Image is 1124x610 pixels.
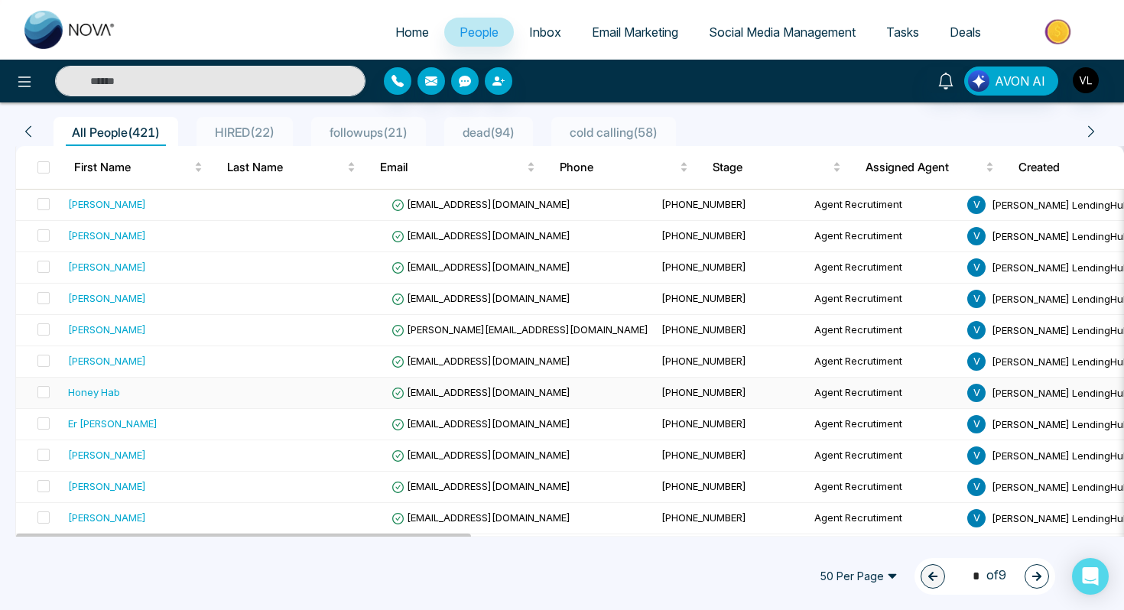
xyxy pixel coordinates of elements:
[661,323,746,336] span: [PHONE_NUMBER]
[391,417,570,430] span: [EMAIL_ADDRESS][DOMAIN_NAME]
[967,384,986,402] span: V
[713,158,830,177] span: Stage
[967,446,986,465] span: V
[808,378,961,409] td: Agent Recrutiment
[68,322,146,337] div: [PERSON_NAME]
[967,196,986,214] span: V
[209,125,281,140] span: HIRED ( 22 )
[391,511,570,524] span: [EMAIL_ADDRESS][DOMAIN_NAME]
[514,18,577,47] a: Inbox
[700,146,853,189] th: Stage
[661,229,746,242] span: [PHONE_NUMBER]
[661,449,746,461] span: [PHONE_NUMBER]
[967,352,986,371] span: V
[68,447,146,462] div: [PERSON_NAME]
[24,11,116,49] img: Nova CRM Logo
[391,386,570,398] span: [EMAIL_ADDRESS][DOMAIN_NAME]
[661,480,746,492] span: [PHONE_NUMBER]
[661,261,746,273] span: [PHONE_NUMBER]
[808,503,961,534] td: Agent Recrutiment
[68,384,120,400] div: Honey Hab
[380,158,524,177] span: Email
[963,566,1006,586] span: of 9
[808,252,961,284] td: Agent Recrutiment
[995,72,1045,90] span: AVON AI
[560,158,677,177] span: Phone
[694,18,871,47] a: Social Media Management
[68,228,146,243] div: [PERSON_NAME]
[68,290,146,306] div: [PERSON_NAME]
[577,18,694,47] a: Email Marketing
[391,229,570,242] span: [EMAIL_ADDRESS][DOMAIN_NAME]
[964,67,1058,96] button: AVON AI
[380,18,444,47] a: Home
[444,18,514,47] a: People
[68,510,146,525] div: [PERSON_NAME]
[62,146,215,189] th: First Name
[967,227,986,245] span: V
[592,24,678,40] span: Email Marketing
[808,534,961,566] td: Agent Recrutiment
[808,440,961,472] td: Agent Recrutiment
[1072,558,1109,595] div: Open Intercom Messenger
[661,198,746,210] span: [PHONE_NUMBER]
[967,509,986,527] span: V
[661,292,746,304] span: [PHONE_NUMBER]
[808,284,961,315] td: Agent Recrutiment
[391,355,570,367] span: [EMAIL_ADDRESS][DOMAIN_NAME]
[68,259,146,274] div: [PERSON_NAME]
[967,258,986,277] span: V
[66,125,166,140] span: All People ( 421 )
[967,478,986,496] span: V
[808,346,961,378] td: Agent Recrutiment
[391,198,570,210] span: [EMAIL_ADDRESS][DOMAIN_NAME]
[215,146,368,189] th: Last Name
[871,18,934,47] a: Tasks
[661,386,746,398] span: [PHONE_NUMBER]
[808,409,961,440] td: Agent Recrutiment
[529,24,561,40] span: Inbox
[564,125,664,140] span: cold calling ( 58 )
[866,158,983,177] span: Assigned Agent
[808,190,961,221] td: Agent Recrutiment
[950,24,981,40] span: Deals
[808,221,961,252] td: Agent Recrutiment
[808,315,961,346] td: Agent Recrutiment
[323,125,414,140] span: followups ( 21 )
[1073,67,1099,93] img: User Avatar
[968,70,989,92] img: Lead Flow
[853,146,1006,189] th: Assigned Agent
[460,24,499,40] span: People
[967,321,986,339] span: V
[68,416,158,431] div: Er [PERSON_NAME]
[808,472,961,503] td: Agent Recrutiment
[391,261,570,273] span: [EMAIL_ADDRESS][DOMAIN_NAME]
[709,24,856,40] span: Social Media Management
[395,24,429,40] span: Home
[227,158,344,177] span: Last Name
[391,323,648,336] span: [PERSON_NAME][EMAIL_ADDRESS][DOMAIN_NAME]
[547,146,700,189] th: Phone
[391,449,570,461] span: [EMAIL_ADDRESS][DOMAIN_NAME]
[661,355,746,367] span: [PHONE_NUMBER]
[74,158,191,177] span: First Name
[934,18,996,47] a: Deals
[456,125,521,140] span: dead ( 94 )
[661,511,746,524] span: [PHONE_NUMBER]
[809,564,908,589] span: 50 Per Page
[661,417,746,430] span: [PHONE_NUMBER]
[886,24,919,40] span: Tasks
[391,480,570,492] span: [EMAIL_ADDRESS][DOMAIN_NAME]
[68,353,146,368] div: [PERSON_NAME]
[68,479,146,494] div: [PERSON_NAME]
[68,196,146,212] div: [PERSON_NAME]
[1004,15,1115,49] img: Market-place.gif
[967,290,986,308] span: V
[391,292,570,304] span: [EMAIL_ADDRESS][DOMAIN_NAME]
[967,415,986,433] span: V
[368,146,547,189] th: Email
